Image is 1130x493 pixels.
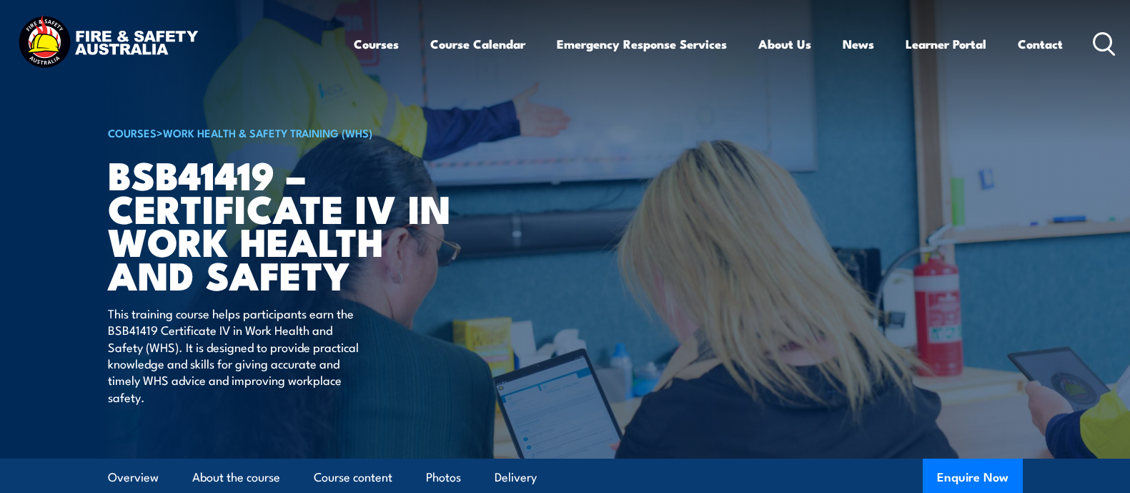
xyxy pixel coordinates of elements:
[906,25,986,63] a: Learner Portal
[163,125,372,140] a: Work Health & Safety Training (WHS)
[108,124,461,141] h6: >
[1018,25,1063,63] a: Contact
[557,25,727,63] a: Emergency Response Services
[354,25,399,63] a: Courses
[758,25,811,63] a: About Us
[108,157,461,291] h1: BSB41419 – Certificate IV in Work Health and Safety
[843,25,874,63] a: News
[108,125,157,140] a: COURSES
[430,25,525,63] a: Course Calendar
[108,305,369,405] p: This training course helps participants earn the BSB41419 Certificate IV in Work Health and Safet...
